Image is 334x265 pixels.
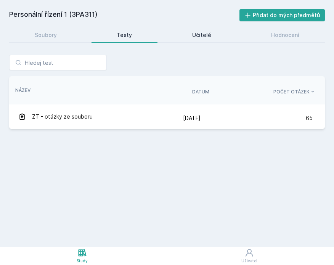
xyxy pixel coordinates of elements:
[9,55,107,70] input: Hledej test
[32,109,93,124] span: ZT - otázky ze souboru
[15,87,31,94] button: Název
[192,88,209,95] button: Datum
[183,115,201,121] span: [DATE]
[241,258,257,264] div: Uživatel
[306,111,313,126] span: 65
[117,31,132,39] div: Testy
[9,27,82,43] a: Soubory
[167,27,237,43] a: Učitelé
[77,258,88,264] div: Study
[192,31,211,39] div: Učitelé
[239,9,325,21] button: Přidat do mých předmětů
[9,104,325,129] a: ZT - otázky ze souboru [DATE] 65
[273,88,316,95] button: Počet otázek
[35,31,57,39] div: Soubory
[273,88,310,95] span: Počet otázek
[92,27,158,43] a: Testy
[246,27,325,43] a: Hodnocení
[9,9,239,21] h2: Personální řízení 1 (3PA311)
[271,31,299,39] div: Hodnocení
